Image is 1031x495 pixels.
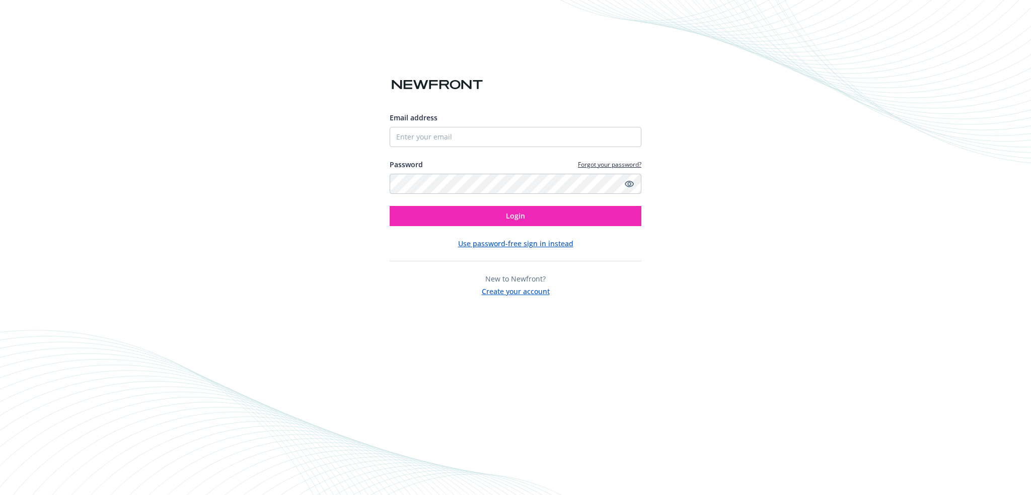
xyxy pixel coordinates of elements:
[390,76,485,94] img: Newfront logo
[390,113,437,122] span: Email address
[482,284,550,297] button: Create your account
[390,159,423,170] label: Password
[390,127,641,147] input: Enter your email
[458,238,573,249] button: Use password-free sign in instead
[506,211,525,221] span: Login
[623,178,635,190] a: Show password
[578,160,641,169] a: Forgot your password?
[485,274,546,284] span: New to Newfront?
[390,174,641,194] input: Enter your password
[390,206,641,226] button: Login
